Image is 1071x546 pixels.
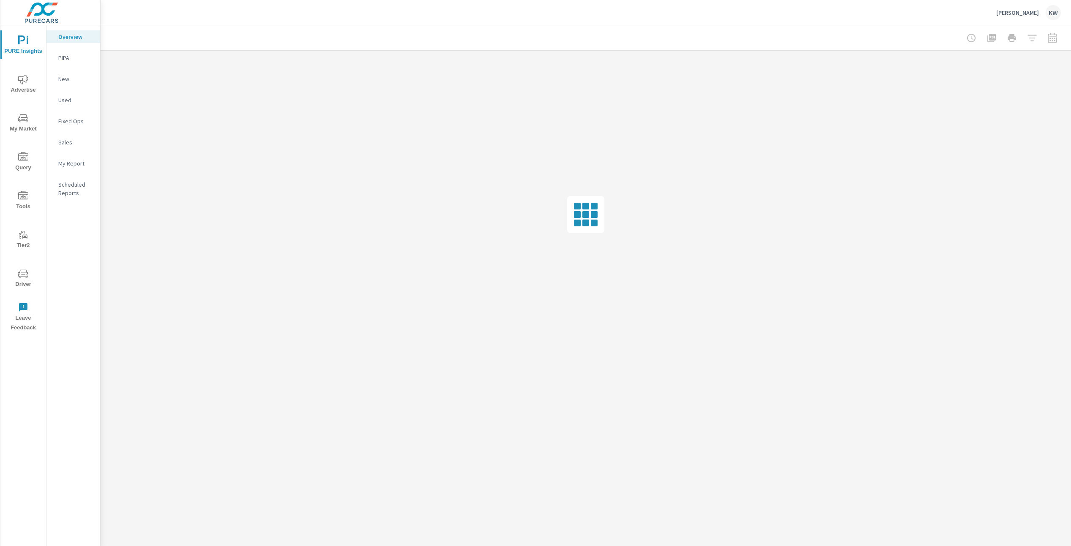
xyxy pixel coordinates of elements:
div: KW [1046,5,1061,20]
span: Query [3,152,43,173]
span: Tools [3,191,43,212]
div: Overview [46,30,100,43]
div: New [46,73,100,85]
span: Leave Feedback [3,302,43,333]
span: Tier2 [3,230,43,250]
p: Scheduled Reports [58,180,93,197]
div: nav menu [0,25,46,336]
p: New [58,75,93,83]
div: Sales [46,136,100,149]
p: PIPA [58,54,93,62]
div: PIPA [46,52,100,64]
p: Overview [58,33,93,41]
div: Fixed Ops [46,115,100,128]
div: Used [46,94,100,106]
p: Sales [58,138,93,147]
p: [PERSON_NAME] [996,9,1039,16]
div: My Report [46,157,100,170]
span: PURE Insights [3,35,43,56]
div: Scheduled Reports [46,178,100,199]
span: Advertise [3,74,43,95]
span: My Market [3,113,43,134]
p: Used [58,96,93,104]
p: My Report [58,159,93,168]
span: Driver [3,269,43,289]
p: Fixed Ops [58,117,93,125]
